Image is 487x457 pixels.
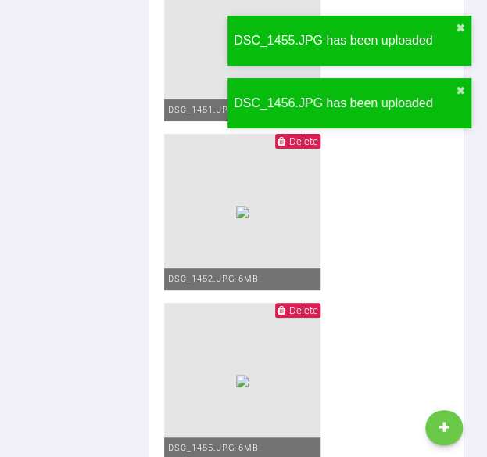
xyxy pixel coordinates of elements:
div: DSC_1456.JPG has been uploaded [234,93,456,113]
button: close [456,22,465,34]
span: DSC_1452.JPG - 6MB [168,274,259,284]
button: close [456,85,465,97]
div: DSC_1455.JPG has been uploaded [234,31,456,51]
a: New Case [425,410,463,446]
img: 8d508736-85e6-47a3-a730-3607360772ff [236,206,249,218]
span: DSC_1451.JPG - 6MB [168,105,259,115]
span: Delete [289,304,318,316]
span: DSC_1455.JPG - 6MB [168,443,259,453]
img: 78e3dcc5-9301-43af-91f8-af041d7f2692 [236,375,249,387]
